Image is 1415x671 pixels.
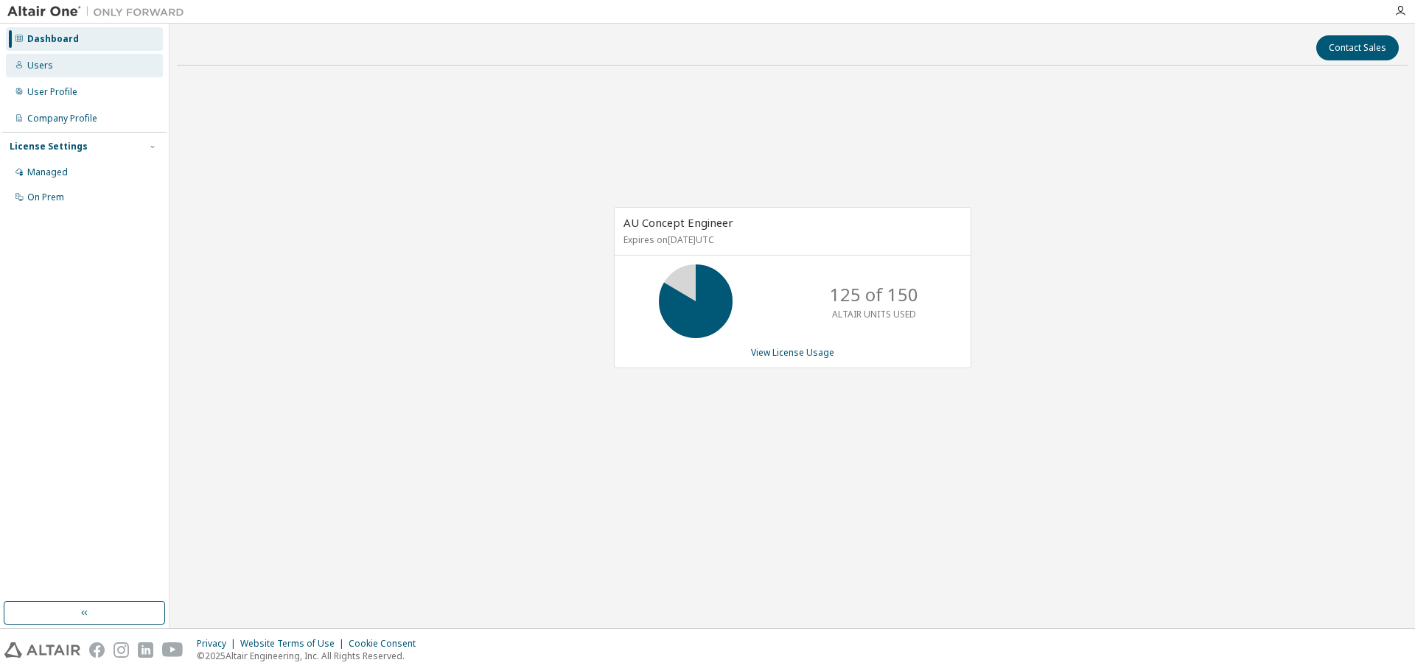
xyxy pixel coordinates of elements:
div: On Prem [27,192,64,203]
img: Altair One [7,4,192,19]
div: License Settings [10,141,88,152]
div: User Profile [27,86,77,98]
div: Company Profile [27,113,97,124]
p: © 2025 Altair Engineering, Inc. All Rights Reserved. [197,650,424,662]
span: AU Concept Engineer [623,215,733,230]
img: youtube.svg [162,642,184,658]
div: Dashboard [27,33,79,45]
div: Cookie Consent [349,638,424,650]
a: View License Usage [751,346,834,359]
img: instagram.svg [113,642,129,658]
img: facebook.svg [89,642,105,658]
img: altair_logo.svg [4,642,80,658]
p: Expires on [DATE] UTC [623,233,958,246]
p: 125 of 150 [830,282,918,307]
div: Website Terms of Use [240,638,349,650]
div: Managed [27,166,68,178]
p: ALTAIR UNITS USED [832,308,916,320]
div: Privacy [197,638,240,650]
button: Contact Sales [1316,35,1399,60]
img: linkedin.svg [138,642,153,658]
div: Users [27,60,53,71]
